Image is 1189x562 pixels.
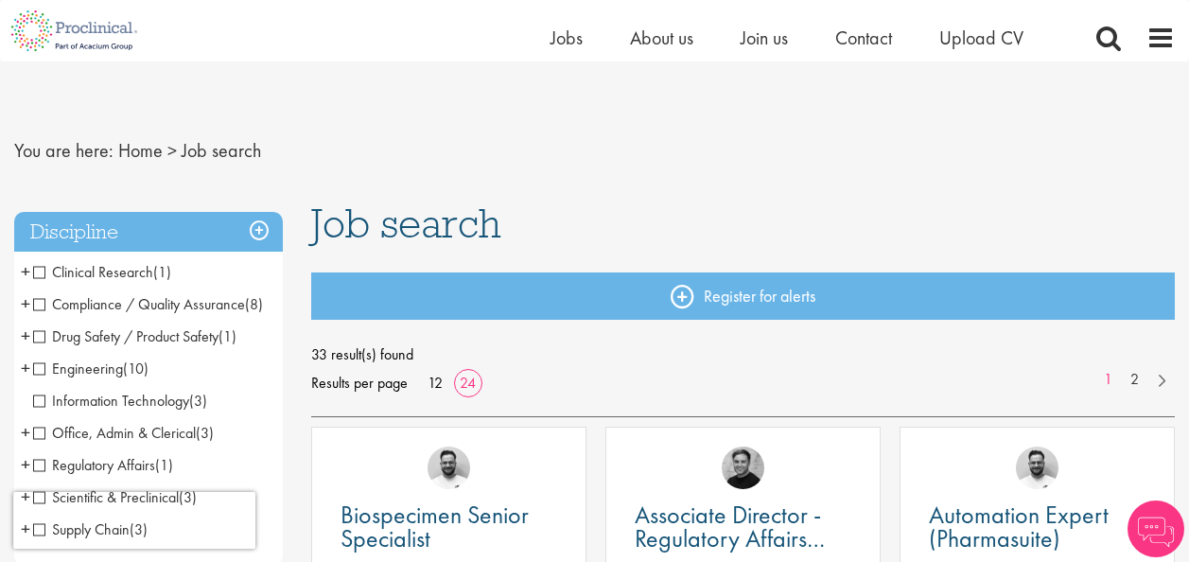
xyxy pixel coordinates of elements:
[929,499,1109,554] span: Automation Expert (Pharmasuite)
[835,26,892,50] a: Contact
[21,290,30,318] span: +
[311,198,501,249] span: Job search
[14,212,283,253] h3: Discipline
[311,369,408,397] span: Results per page
[155,455,173,475] span: (1)
[722,447,764,489] img: Peter Duvall
[1121,369,1148,391] a: 2
[33,294,263,314] span: Compliance / Quality Assurance
[33,359,123,378] span: Engineering
[428,447,470,489] img: Emile De Beer
[21,450,30,479] span: +
[33,423,214,443] span: Office, Admin & Clerical
[929,503,1145,551] a: Automation Expert (Pharmasuite)
[196,423,214,443] span: (3)
[630,26,693,50] a: About us
[311,272,1175,320] a: Register for alerts
[33,326,236,346] span: Drug Safety / Product Safety
[33,487,179,507] span: Scientific & Preclinical
[167,138,177,163] span: >
[33,455,173,475] span: Regulatory Affairs
[179,487,197,507] span: (3)
[21,483,30,511] span: +
[245,294,263,314] span: (8)
[14,138,114,163] span: You are here:
[182,138,261,163] span: Job search
[551,26,583,50] a: Jobs
[453,373,482,393] a: 24
[1094,369,1122,391] a: 1
[33,423,196,443] span: Office, Admin & Clerical
[153,262,171,282] span: (1)
[33,391,207,411] span: Information Technology
[189,391,207,411] span: (3)
[13,492,255,549] iframe: reCAPTCHA
[1128,501,1184,557] img: Chatbot
[33,294,245,314] span: Compliance / Quality Assurance
[21,322,30,350] span: +
[33,391,189,411] span: Information Technology
[33,455,155,475] span: Regulatory Affairs
[311,341,1175,369] span: 33 result(s) found
[219,326,236,346] span: (1)
[33,487,197,507] span: Scientific & Preclinical
[1016,447,1058,489] img: Emile De Beer
[21,257,30,286] span: +
[939,26,1023,50] a: Upload CV
[741,26,788,50] a: Join us
[33,326,219,346] span: Drug Safety / Product Safety
[33,262,171,282] span: Clinical Research
[21,354,30,382] span: +
[33,262,153,282] span: Clinical Research
[341,499,529,554] span: Biospecimen Senior Specialist
[421,373,449,393] a: 12
[635,503,851,551] a: Associate Director - Regulatory Affairs Consultant
[341,503,557,551] a: Biospecimen Senior Specialist
[118,138,163,163] a: breadcrumb link
[123,359,149,378] span: (10)
[33,359,149,378] span: Engineering
[21,418,30,447] span: +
